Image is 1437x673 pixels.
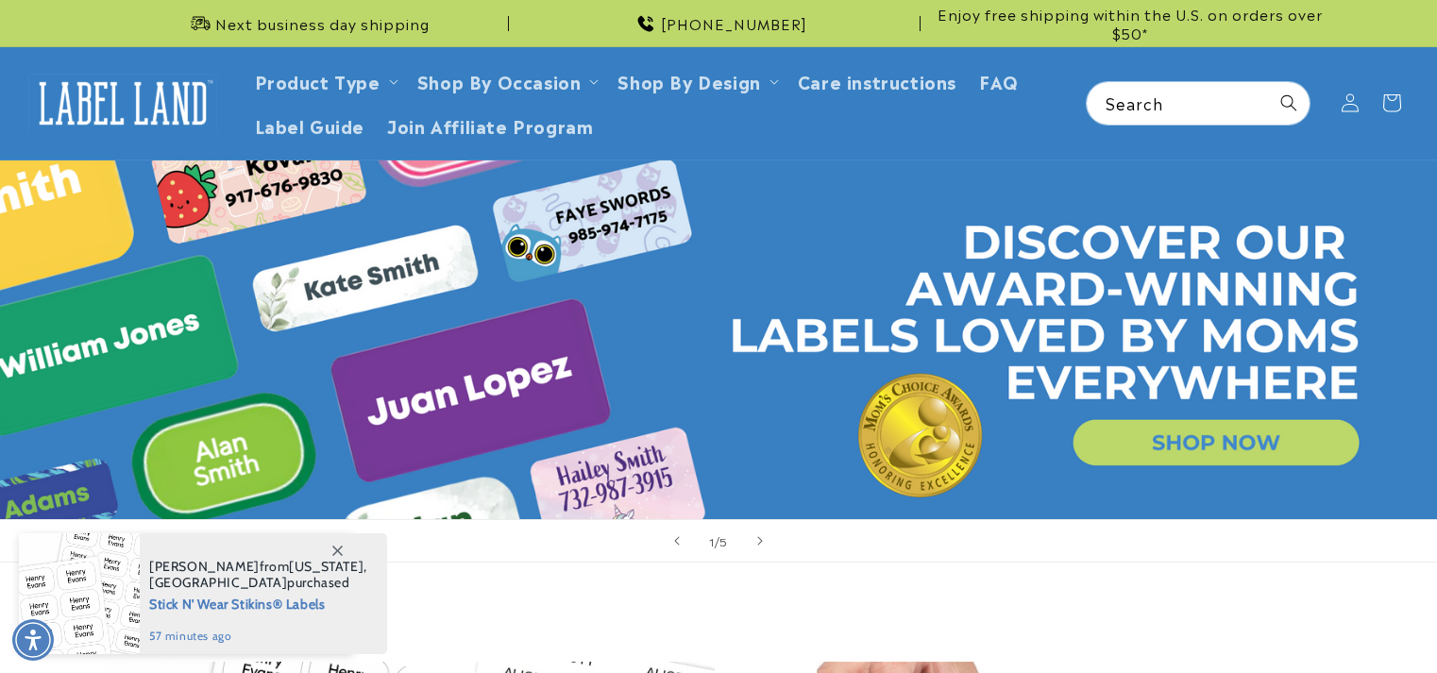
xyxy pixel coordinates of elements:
span: 1 [709,531,715,550]
span: FAQ [979,70,1019,92]
a: Shop By Design [617,68,760,93]
button: Search [1268,82,1310,124]
span: [US_STATE] [289,558,363,575]
span: [PERSON_NAME] [149,558,260,575]
img: Label Land [28,74,217,132]
div: Accessibility Menu [12,619,54,661]
a: Label Land [22,67,225,140]
span: Label Guide [255,114,365,136]
button: Previous slide [656,520,698,562]
span: [PHONE_NUMBER] [661,14,807,33]
a: Product Type [255,68,380,93]
span: [GEOGRAPHIC_DATA] [149,574,287,591]
span: Join Affiliate Program [387,114,593,136]
a: Join Affiliate Program [376,103,604,147]
summary: Shop By Design [606,59,786,103]
span: Care instructions [798,70,956,92]
span: 5 [719,531,728,550]
span: Next business day shipping [215,14,430,33]
summary: Shop By Occasion [406,59,607,103]
span: Enjoy free shipping within the U.S. on orders over $50* [928,5,1332,42]
span: Shop By Occasion [417,70,582,92]
button: Next slide [739,520,781,562]
a: Label Guide [244,103,377,147]
summary: Product Type [244,59,406,103]
span: from , purchased [149,559,367,591]
a: Care instructions [786,59,968,103]
h2: Best sellers [105,604,1332,633]
span: / [715,531,720,550]
iframe: Gorgias live chat messenger [1248,592,1418,654]
a: FAQ [968,59,1030,103]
